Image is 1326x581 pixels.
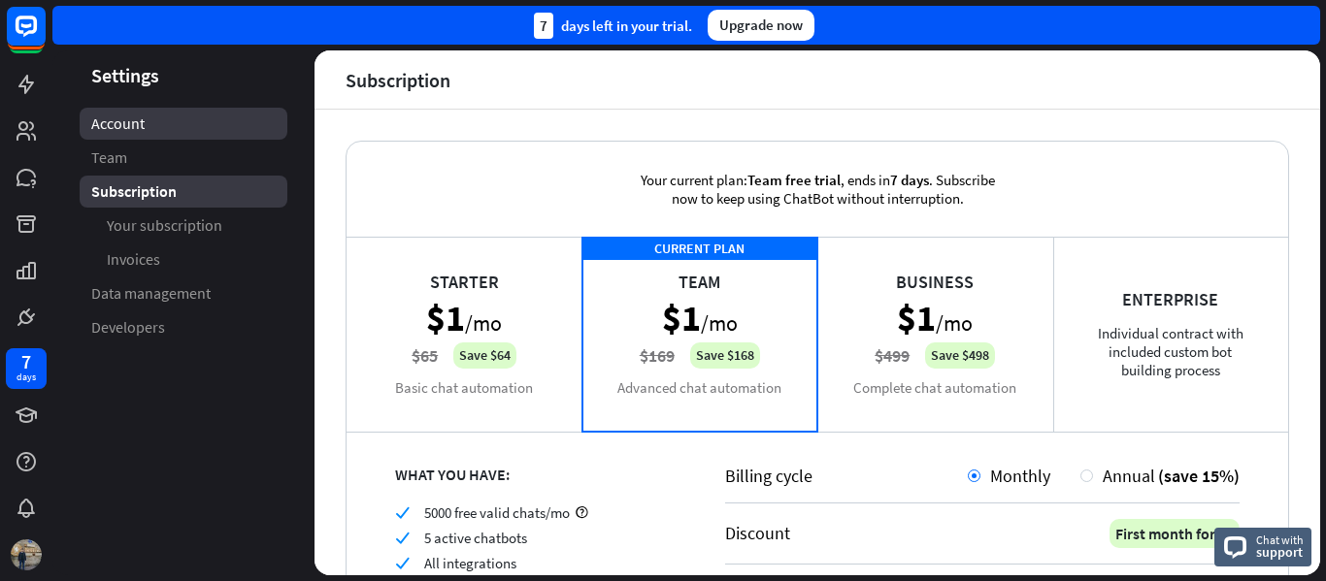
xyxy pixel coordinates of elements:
span: Chat with [1256,531,1304,549]
span: Subscription [91,181,177,202]
span: Annual [1103,465,1155,487]
div: Discount [725,522,790,544]
a: Account [80,108,287,140]
span: Your subscription [107,215,222,236]
span: All integrations [424,554,516,572]
header: Settings [52,62,315,88]
span: 7 days [890,171,929,189]
span: 5000 free valid chats/mo [424,503,570,522]
span: Team [91,147,127,168]
div: 7 [21,353,31,371]
i: check [395,531,410,545]
a: 7 days [6,348,47,389]
a: Invoices [80,243,287,275]
span: Team free trial [747,171,841,189]
div: Billing cycle [725,465,968,487]
span: Developers [91,317,165,338]
a: Team [80,142,287,174]
div: days [17,371,36,384]
span: (save 15%) [1158,465,1240,487]
i: check [395,556,410,570]
div: 7 [534,13,553,39]
span: Account [91,113,145,134]
span: Monthly [990,465,1050,487]
div: days left in your trial. [534,13,692,39]
a: Data management [80,277,287,309]
span: Data management [91,283,211,304]
span: Invoices [107,249,160,270]
div: Your current plan: , ends in . Subscribe now to keep using ChatBot without interruption. [609,142,1026,237]
div: WHAT YOU HAVE: [395,465,677,484]
span: 5 active chatbots [424,529,527,547]
i: check [395,505,410,520]
button: Open LiveChat chat widget [16,8,74,66]
div: Upgrade now [708,10,814,41]
div: First month for $1 [1110,519,1240,548]
div: Subscription [346,69,450,91]
a: Your subscription [80,210,287,242]
a: Developers [80,311,287,343]
span: support [1256,543,1304,561]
